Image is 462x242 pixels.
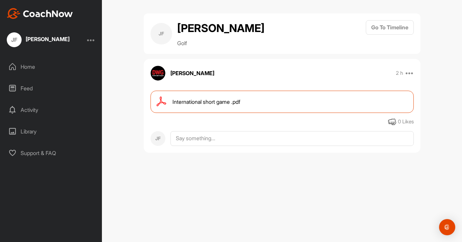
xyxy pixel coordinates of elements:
img: avatar [151,66,165,81]
div: JF [151,131,165,146]
span: International short game .pdf [172,98,240,106]
div: Activity [4,101,99,118]
a: Go To Timeline [366,20,414,47]
a: International short game .pdf [151,91,414,113]
h2: [PERSON_NAME] [177,20,265,36]
div: Support & FAQ [4,145,99,161]
div: [PERSON_NAME] [26,36,70,42]
div: Feed [4,80,99,97]
p: [PERSON_NAME] [170,69,214,77]
div: 0 Likes [398,118,414,126]
div: JF [7,32,22,47]
div: JF [151,23,172,44]
p: 2 h [396,70,403,77]
div: Open Intercom Messenger [439,219,455,235]
div: Home [4,58,99,75]
img: CoachNow [7,8,73,19]
button: Go To Timeline [366,20,414,35]
div: Library [4,123,99,140]
p: Golf [177,39,265,47]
